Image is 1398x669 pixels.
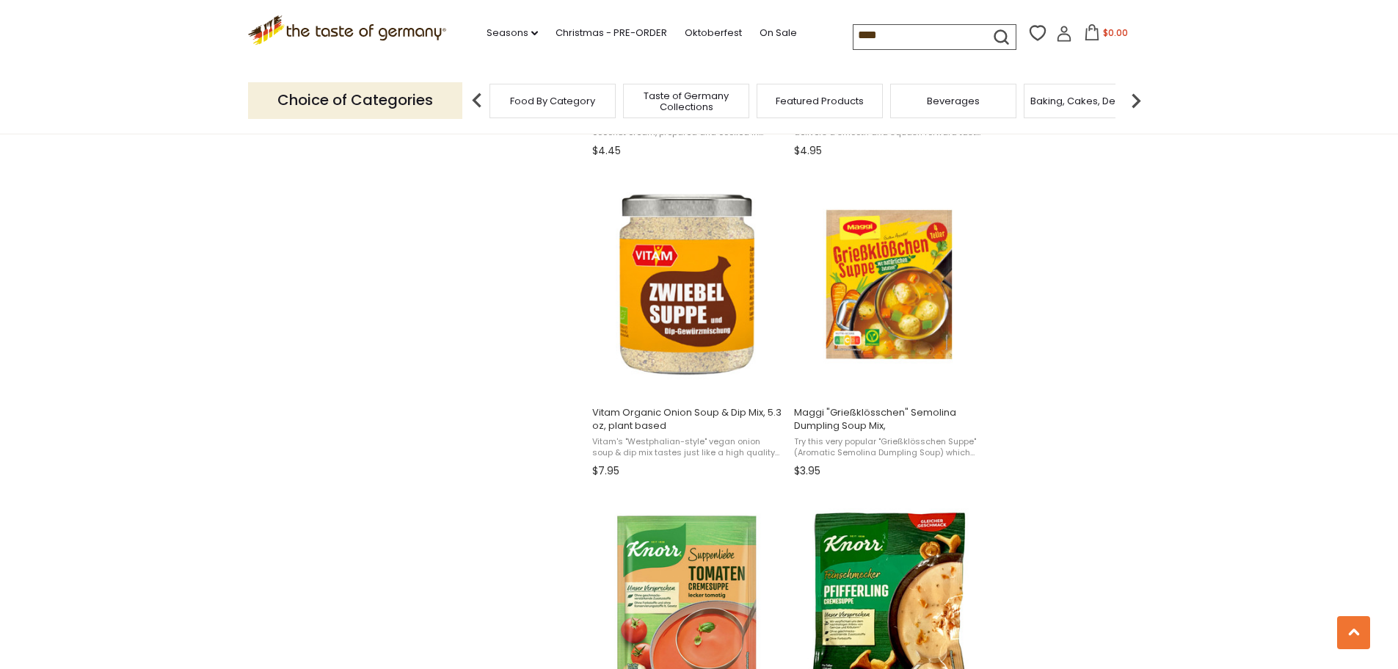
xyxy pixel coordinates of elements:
span: Vitam's "Westphalian-style" vegan onion soup & dip mix tastes just like a high quality French oni... [592,436,782,459]
span: $4.95 [794,143,822,159]
a: Vitam Organic Onion Soup & Dip Mix, 5.3 oz, plant based [590,175,784,483]
a: On Sale [760,25,797,41]
span: $3.95 [794,463,820,479]
img: next arrow [1121,86,1151,115]
a: Maggi "Grießklösschen" Semolina Dumpling Soup Mix, [792,175,986,483]
img: previous arrow [462,86,492,115]
a: Seasons [487,25,538,41]
button: $0.00 [1075,24,1137,46]
a: Christmas - PRE-ORDER [556,25,667,41]
img: Vitam Organic Onion Soup & Dip Mix, 5.3 oz, plant based [590,187,784,382]
span: Vitam Organic Onion Soup & Dip Mix, 5.3 oz, plant based [592,406,782,433]
a: Featured Products [776,95,864,106]
p: Choice of Categories [248,82,462,118]
a: Beverages [927,95,980,106]
a: Food By Category [510,95,595,106]
span: $4.45 [592,143,621,159]
a: Baking, Cakes, Desserts [1030,95,1144,106]
span: $7.95 [592,463,619,479]
a: Taste of Germany Collections [627,90,745,112]
a: Oktoberfest [685,25,742,41]
span: Try this very popular "Grießklösschen Suppe" (Aromatic Semolina Dumpling Soup) which the whole fa... [794,436,984,459]
img: Maggi Semolina Dumpling Soup Mix [792,187,986,382]
span: Maggi "Grießklösschen" Semolina Dumpling Soup Mix, [794,406,984,433]
span: $0.00 [1103,26,1128,39]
